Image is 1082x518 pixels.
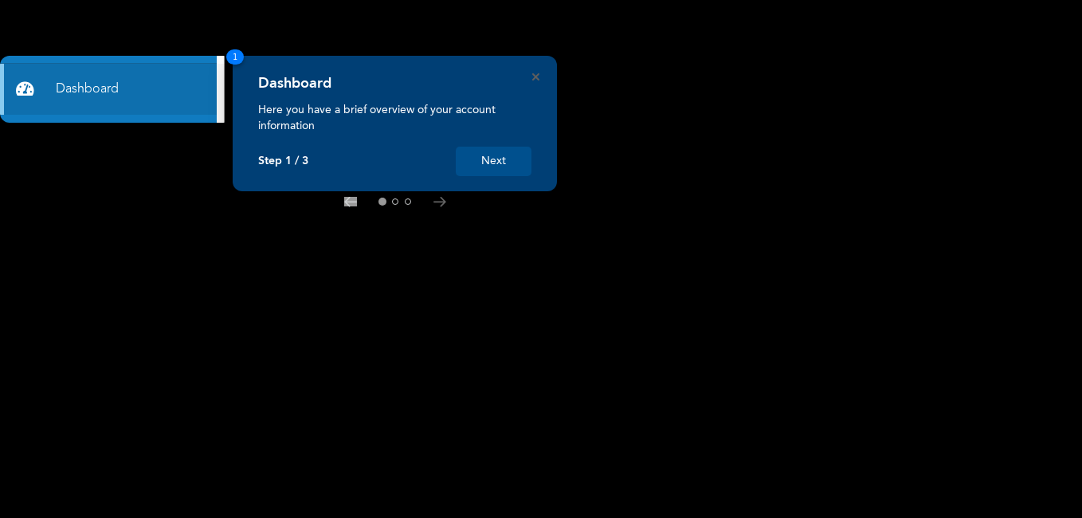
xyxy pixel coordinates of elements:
span: 1 [226,49,244,65]
button: Next [456,147,531,176]
p: Step 1 / 3 [258,155,308,168]
p: Here you have a brief overview of your account information [258,102,531,134]
button: Close [532,73,539,80]
h4: Dashboard [258,75,331,92]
